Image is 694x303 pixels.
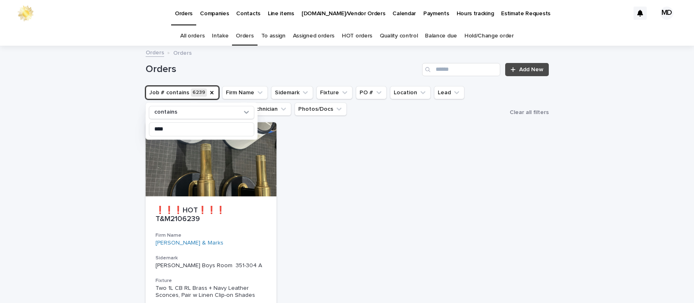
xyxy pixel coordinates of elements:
img: 0ffKfDbyRa2Iv8hnaAqg [16,5,35,21]
button: Fixture [316,86,353,99]
a: All orders [180,26,204,46]
button: PO # [356,86,387,99]
a: Orders [146,47,164,57]
input: Search [422,63,500,76]
button: Technician [246,103,291,116]
a: Quality control [380,26,418,46]
a: [PERSON_NAME] & Marks [156,240,223,247]
button: Lead [434,86,464,99]
div: Two 1L CB RL Brass + Navy Leather Sconces, Pair w Linen Clip-on Shades [156,285,267,299]
h3: Firm Name [156,232,267,239]
a: Add New [505,63,548,76]
p: contains [154,109,177,116]
a: HOT orders [342,26,372,46]
span: Add New [519,67,543,72]
button: Location [390,86,431,99]
h1: Orders [146,63,419,75]
a: To assign [261,26,285,46]
a: Intake [212,26,228,46]
button: Job # [146,86,219,99]
button: Firm Name [222,86,268,99]
button: Sidemark [271,86,313,99]
a: Hold/Change order [464,26,514,46]
div: MD [660,7,673,20]
span: Clear all filters [510,110,549,115]
a: Balance due [425,26,457,46]
p: ❗❗❗HOT❗❗❗ T&M2106239 [156,206,267,224]
a: Assigned orders [293,26,334,46]
h3: Sidemark [156,255,267,261]
button: Clear all filters [503,110,549,115]
p: [PERSON_NAME] Boys Room 351-304 A [156,262,267,269]
p: Orders [173,48,192,57]
h3: Fixture [156,277,267,284]
button: Photos/Docs [295,103,347,116]
a: Orders [236,26,253,46]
